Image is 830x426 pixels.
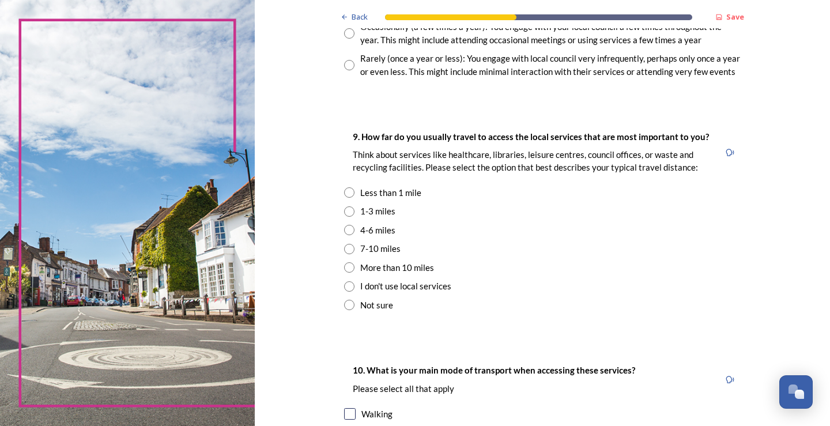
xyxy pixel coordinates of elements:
div: Occasionally (a few times a year): You engage with your local council a few times throughout the ... [360,20,741,46]
button: Open Chat [779,375,813,409]
p: Think about services like healthcare, libraries, leisure centres, council offices, or waste and r... [353,149,711,174]
div: 7-10 miles [360,242,401,255]
strong: Save [726,12,744,22]
div: More than 10 miles [360,261,434,274]
div: 1-3 miles [360,205,395,218]
p: Please select all that apply [353,383,635,395]
div: Not sure [360,299,393,312]
strong: 10. What is your main mode of transport when accessing these services? [353,365,635,375]
div: Less than 1 mile [360,186,421,199]
span: Back [352,12,368,22]
div: I don't use local services [360,280,451,293]
strong: 9. How far do you usually travel to access the local services that are most important to you? [353,131,709,142]
div: Rarely (once a year or less): You engage with local council very infrequently, perhaps only once ... [360,52,741,78]
div: 4-6 miles [360,224,395,237]
div: Walking [361,408,393,421]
